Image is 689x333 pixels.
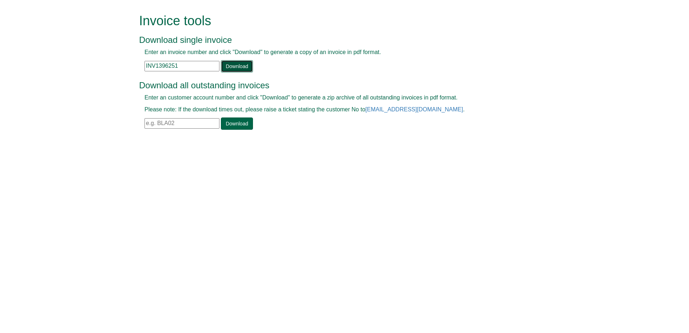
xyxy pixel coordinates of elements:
p: Please note: If the download times out, please raise a ticket stating the customer No to . [145,106,528,114]
p: Enter an invoice number and click "Download" to generate a copy of an invoice in pdf format. [145,48,528,57]
a: [EMAIL_ADDRESS][DOMAIN_NAME] [365,106,463,112]
input: e.g. INV1234 [145,61,219,71]
input: e.g. BLA02 [145,118,219,129]
p: Enter an customer account number and click "Download" to generate a zip archive of all outstandin... [145,94,528,102]
h3: Download single invoice [139,35,534,45]
h3: Download all outstanding invoices [139,81,534,90]
a: Download [221,60,253,72]
h1: Invoice tools [139,14,534,28]
a: Download [221,117,253,130]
